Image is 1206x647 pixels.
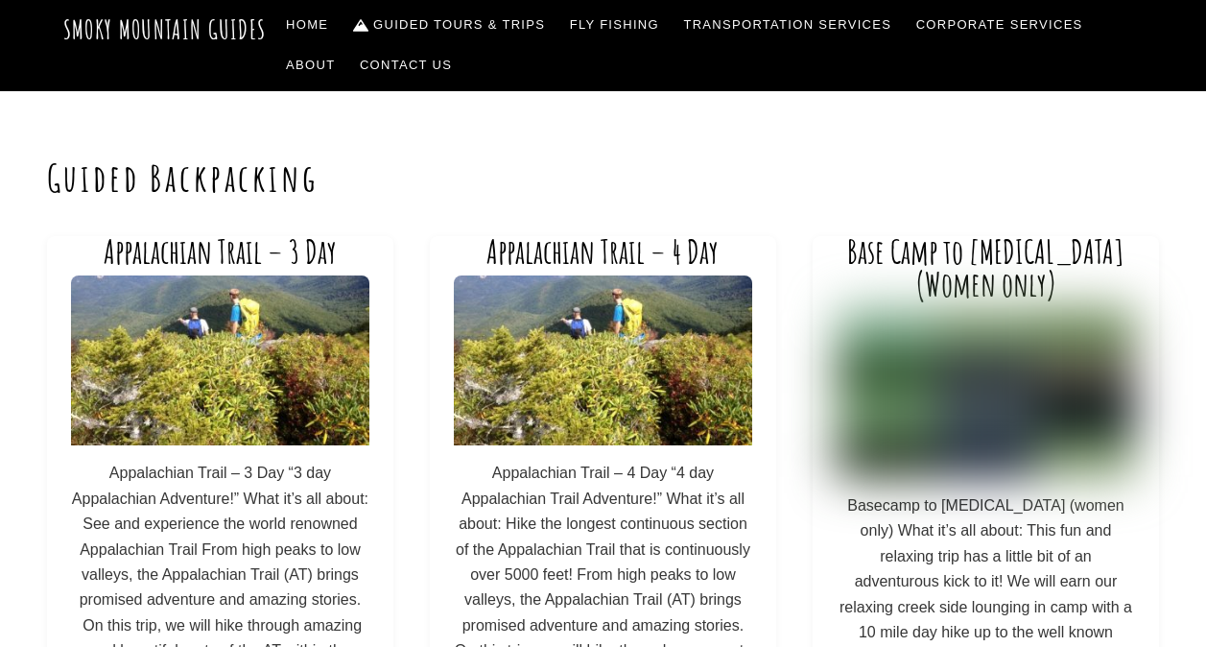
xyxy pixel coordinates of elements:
a: Home [278,5,336,45]
a: Appalachian Trail – 4 Day [486,231,719,272]
img: smokymountainguides.com-backpacking_participants [837,308,1135,478]
a: Corporate Services [909,5,1091,45]
a: Fly Fishing [562,5,667,45]
a: Guided Tours & Trips [345,5,553,45]
a: Base Camp to [MEDICAL_DATA] (Women only) [847,231,1124,304]
a: Smoky Mountain Guides [63,13,267,45]
h1: Guided Backpacking [47,156,1160,200]
a: Contact Us [352,45,460,85]
a: Transportation Services [676,5,899,45]
img: 1448638418078-min [71,276,369,445]
a: Appalachian Trail – 3 Day [104,231,337,272]
a: About [278,45,343,85]
img: 1448638418078-min [454,276,752,445]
